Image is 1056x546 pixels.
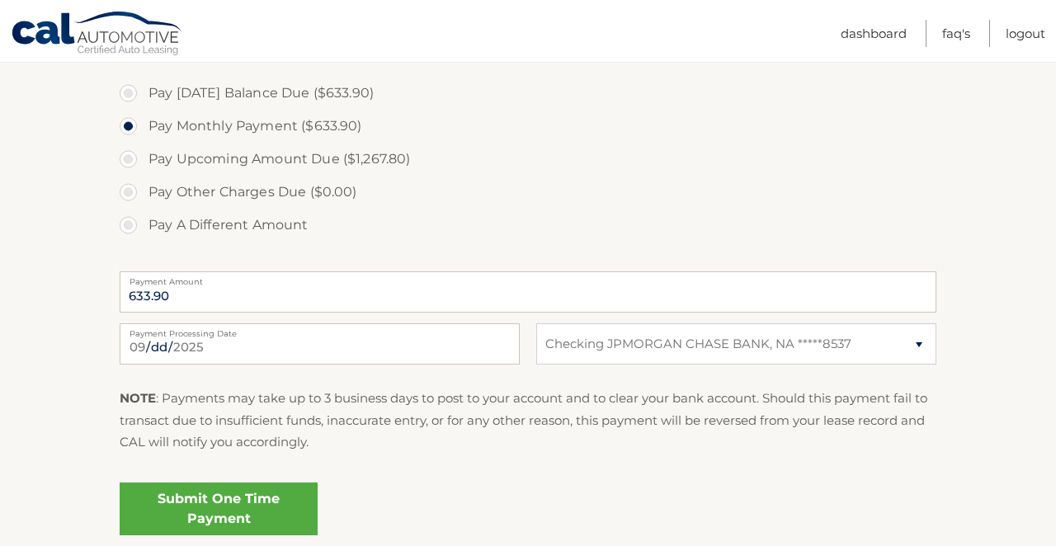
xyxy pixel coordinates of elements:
[120,271,936,285] label: Payment Amount
[120,209,936,242] label: Pay A Different Amount
[11,11,184,59] a: Cal Automotive
[942,20,970,47] a: FAQ's
[120,110,936,143] label: Pay Monthly Payment ($633.90)
[120,482,318,535] a: Submit One Time Payment
[120,323,520,365] input: Payment Date
[120,271,936,313] input: Payment Amount
[120,143,936,176] label: Pay Upcoming Amount Due ($1,267.80)
[841,20,907,47] a: Dashboard
[1006,20,1045,47] a: Logout
[120,176,936,209] label: Pay Other Charges Due ($0.00)
[120,390,156,406] strong: NOTE
[120,77,936,110] label: Pay [DATE] Balance Due ($633.90)
[120,323,520,337] label: Payment Processing Date
[120,388,936,453] p: : Payments may take up to 3 business days to post to your account and to clear your bank account....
